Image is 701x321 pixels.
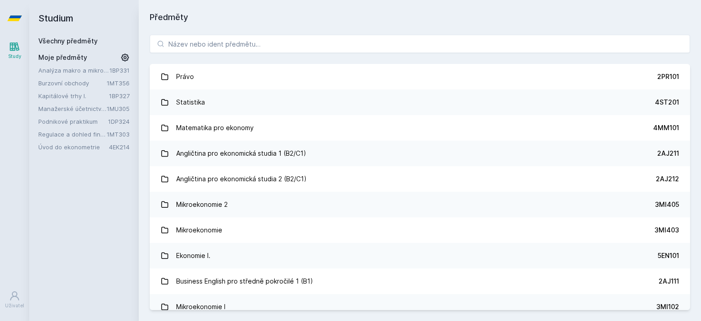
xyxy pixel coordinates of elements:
[176,119,254,137] div: Matematika pro ekonomy
[38,37,98,45] a: Všechny předměty
[176,93,205,111] div: Statistika
[38,142,109,152] a: Úvod do ekonometrie
[176,195,228,214] div: Mikroekonomie 2
[38,53,87,62] span: Moje předměty
[38,130,107,139] a: Regulace a dohled finančního systému
[38,66,110,75] a: Analýza makro a mikrofinančních dat
[653,123,679,132] div: 4MM101
[150,35,690,53] input: Název nebo ident předmětu…
[657,72,679,81] div: 2PR101
[109,92,130,100] a: 1BP327
[655,200,679,209] div: 3MI405
[176,144,306,163] div: Angličtina pro ekonomická studia 1 (B2/C1)
[150,192,690,217] a: Mikroekonomie 2 3MI405
[8,53,21,60] div: Study
[150,166,690,192] a: Angličtina pro ekonomická studia 2 (B2/C1) 2AJ212
[176,272,313,290] div: Business English pro středně pokročilé 1 (B1)
[2,286,27,314] a: Uživatel
[150,217,690,243] a: Mikroekonomie 3MI403
[656,174,679,184] div: 2AJ212
[176,170,307,188] div: Angličtina pro ekonomická studia 2 (B2/C1)
[654,226,679,235] div: 3MI403
[150,268,690,294] a: Business English pro středně pokročilé 1 (B1) 2AJ111
[150,243,690,268] a: Ekonomie I. 5EN101
[38,117,108,126] a: Podnikové praktikum
[655,98,679,107] div: 4ST201
[150,64,690,89] a: Právo 2PR101
[107,105,130,112] a: 1MU305
[659,277,679,286] div: 2AJ111
[150,141,690,166] a: Angličtina pro ekonomická studia 1 (B2/C1) 2AJ211
[2,37,27,64] a: Study
[38,91,109,100] a: Kapitálové trhy I.
[107,131,130,138] a: 1MT303
[108,118,130,125] a: 1DP324
[656,302,679,311] div: 3MI102
[150,11,690,24] h1: Předměty
[657,149,679,158] div: 2AJ211
[150,294,690,320] a: Mikroekonomie I 3MI102
[150,115,690,141] a: Matematika pro ekonomy 4MM101
[658,251,679,260] div: 5EN101
[38,104,107,113] a: Manažerské účetnictví I.
[110,67,130,74] a: 1BP331
[109,143,130,151] a: 4EK214
[176,221,222,239] div: Mikroekonomie
[107,79,130,87] a: 1MT356
[176,298,225,316] div: Mikroekonomie I
[176,247,210,265] div: Ekonomie I.
[176,68,194,86] div: Právo
[5,302,24,309] div: Uživatel
[150,89,690,115] a: Statistika 4ST201
[38,79,107,88] a: Burzovní obchody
